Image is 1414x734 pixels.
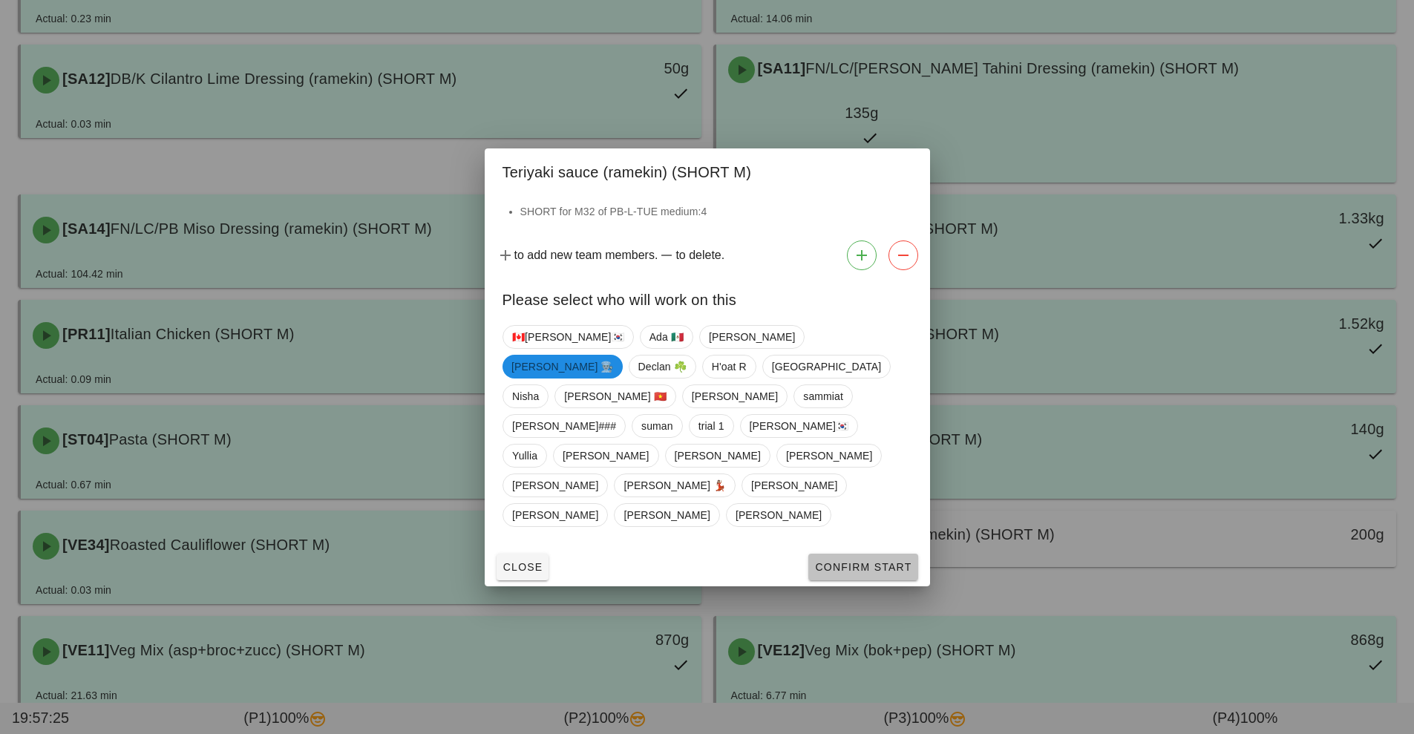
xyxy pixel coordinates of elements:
[750,474,837,497] span: [PERSON_NAME]
[641,415,673,437] span: suman
[708,326,794,348] span: [PERSON_NAME]
[512,504,598,526] span: [PERSON_NAME]
[623,474,726,497] span: [PERSON_NAME] 💃🏽
[512,474,598,497] span: [PERSON_NAME]
[485,148,930,191] div: Teriyaki sauce (ramekin) (SHORT M)
[512,445,537,467] span: Yullia
[691,385,777,407] span: [PERSON_NAME]
[649,326,683,348] span: Ada 🇲🇽
[512,415,616,437] span: [PERSON_NAME]###
[503,561,543,573] span: Close
[803,385,843,407] span: sammiat
[623,504,710,526] span: [PERSON_NAME]
[563,445,649,467] span: [PERSON_NAME]
[785,445,871,467] span: [PERSON_NAME]
[512,326,624,348] span: 🇨🇦[PERSON_NAME]🇰🇷
[497,554,549,580] button: Close
[485,235,930,276] div: to add new team members. to delete.
[749,415,848,437] span: [PERSON_NAME]🇰🇷
[485,276,930,319] div: Please select who will work on this
[771,355,880,378] span: [GEOGRAPHIC_DATA]
[698,415,724,437] span: trial 1
[711,355,746,378] span: H'oat R
[735,504,821,526] span: [PERSON_NAME]
[564,385,667,407] span: [PERSON_NAME] 🇻🇳
[511,355,614,379] span: [PERSON_NAME] 👨🏼‍🍳
[512,385,539,407] span: Nisha
[674,445,760,467] span: [PERSON_NAME]
[638,355,686,378] span: Declan ☘️
[520,203,912,220] li: SHORT for M32 of PB-L-TUE medium:4
[814,561,911,573] span: Confirm Start
[808,554,917,580] button: Confirm Start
